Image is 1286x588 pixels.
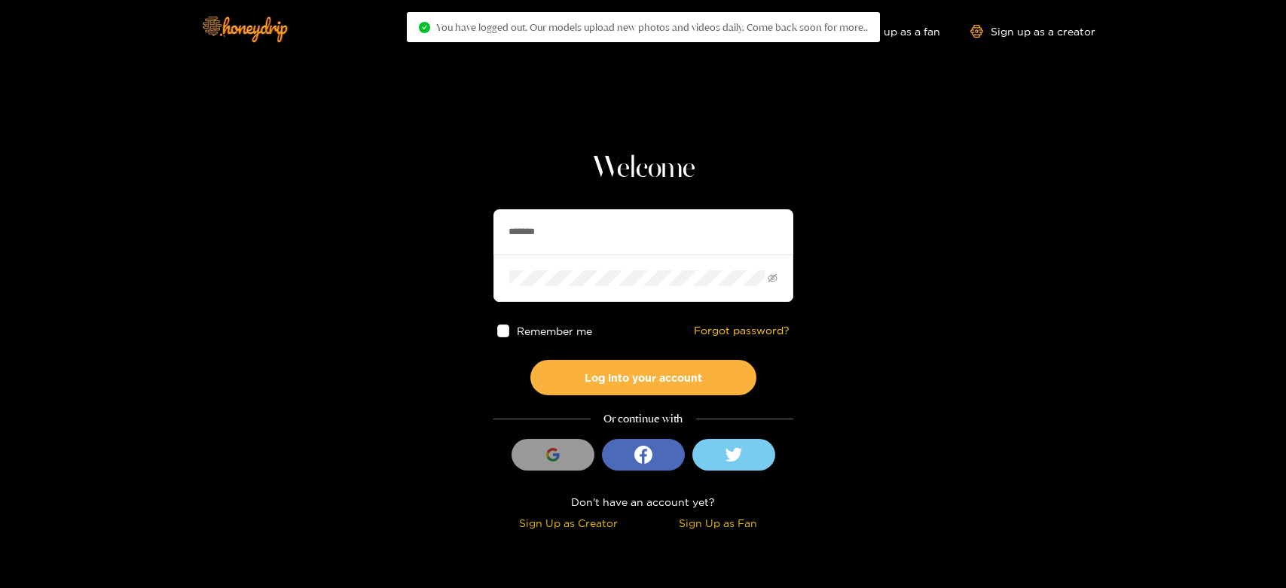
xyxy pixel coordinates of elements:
[493,410,793,428] div: Or continue with
[768,273,777,283] span: eye-invisible
[419,22,430,33] span: check-circle
[517,325,592,337] span: Remember me
[493,493,793,510] div: Don't have an account yet?
[493,151,793,187] h1: Welcome
[436,21,868,33] span: You have logged out. Our models upload new photos and videos daily. Come back soon for more..
[970,25,1095,38] a: Sign up as a creator
[530,360,756,395] button: Log into your account
[647,514,790,532] div: Sign Up as Fan
[694,324,790,337] a: Forgot password?
[497,514,640,532] div: Sign Up as Creator
[837,25,940,38] a: Sign up as a fan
